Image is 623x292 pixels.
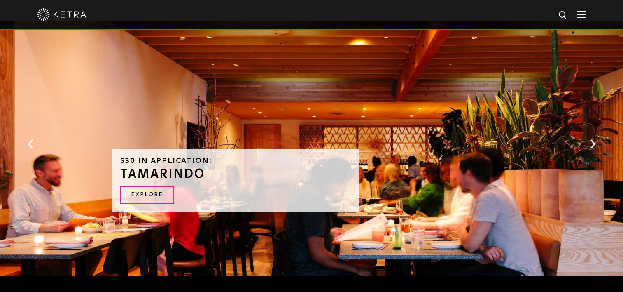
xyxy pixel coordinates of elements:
img: search icon [558,10,568,21]
h6: S30 in Application: [120,157,351,165]
h3: TAMARINDO [120,168,351,180]
button: Next [588,139,597,149]
img: Hamburger%20Nav.svg [577,10,586,18]
a: EXPLORE [120,186,174,204]
button: Previous [26,139,35,149]
img: ketra-logo-2019-white [37,8,86,21]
